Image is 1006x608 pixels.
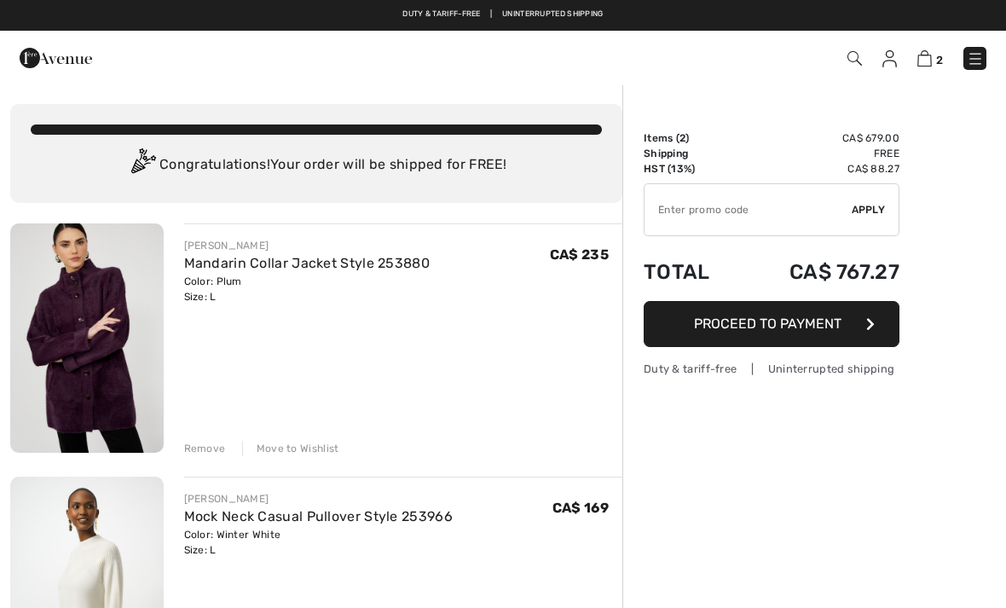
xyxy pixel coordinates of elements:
[967,50,984,67] img: Menu
[694,316,841,332] span: Proceed to Payment
[936,54,943,67] span: 2
[184,441,226,456] div: Remove
[184,255,431,271] a: Mandarin Collar Jacket Style 253880
[20,41,92,75] img: 1ère Avenue
[242,441,339,456] div: Move to Wishlist
[645,184,852,235] input: Promo code
[917,50,932,67] img: Shopping Bag
[644,301,899,347] button: Proceed to Payment
[20,49,92,65] a: 1ère Avenue
[550,246,609,263] span: CA$ 235
[644,146,740,161] td: Shipping
[740,161,899,177] td: CA$ 88.27
[184,508,453,524] a: Mock Neck Casual Pullover Style 253966
[644,243,740,301] td: Total
[740,130,899,146] td: CA$ 679.00
[10,223,164,453] img: Mandarin Collar Jacket Style 253880
[644,130,740,146] td: Items ( )
[679,132,685,144] span: 2
[184,238,431,253] div: [PERSON_NAME]
[644,161,740,177] td: HST (13%)
[917,48,943,68] a: 2
[644,361,899,377] div: Duty & tariff-free | Uninterrupted shipping
[852,202,886,217] span: Apply
[184,527,453,558] div: Color: Winter White Size: L
[184,274,431,304] div: Color: Plum Size: L
[125,148,159,182] img: Congratulation2.svg
[882,50,897,67] img: My Info
[740,243,899,301] td: CA$ 767.27
[552,500,609,516] span: CA$ 169
[847,51,862,66] img: Search
[31,148,602,182] div: Congratulations! Your order will be shipped for FREE!
[740,146,899,161] td: Free
[184,491,453,507] div: [PERSON_NAME]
